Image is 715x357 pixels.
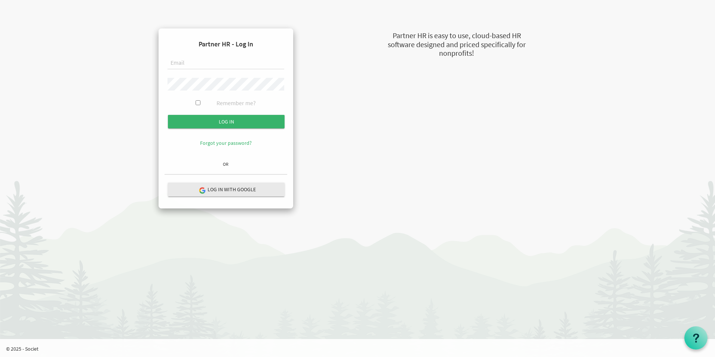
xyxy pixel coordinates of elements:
[200,140,252,146] a: Forgot your password?
[350,39,563,50] div: software designed and priced specifically for
[199,187,205,193] img: google-logo.png
[6,345,715,353] p: © 2025 - Societ
[350,48,563,59] div: nonprofits!
[168,183,285,196] button: Log in with Google
[168,115,285,128] input: Log in
[217,99,256,107] label: Remember me?
[350,30,563,41] div: Partner HR is easy to use, cloud-based HR
[165,162,287,167] h6: OR
[168,57,284,70] input: Email
[165,34,287,54] h4: Partner HR - Log In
